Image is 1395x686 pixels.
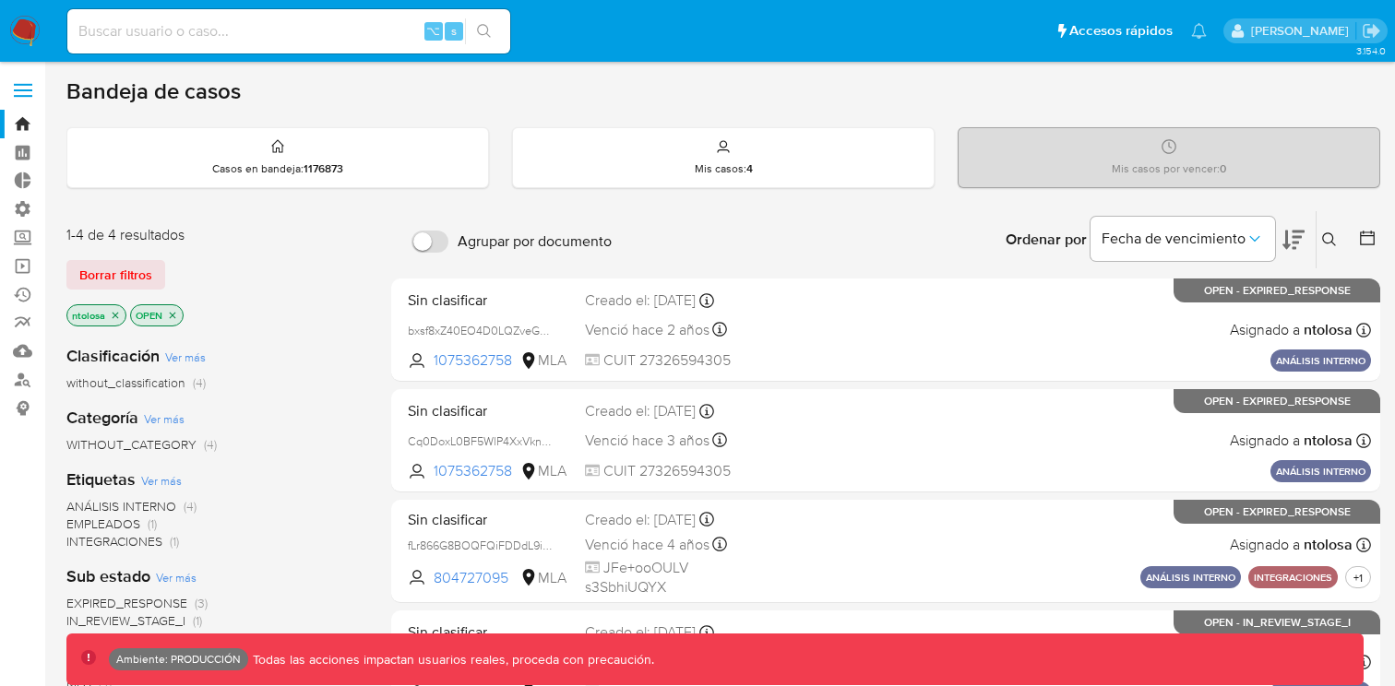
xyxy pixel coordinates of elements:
span: Accesos rápidos [1069,21,1173,41]
p: Ambiente: PRODUCCIÓN [116,656,241,663]
a: Salir [1362,21,1381,41]
span: s [451,22,457,40]
input: Buscar usuario o caso... [67,19,510,43]
button: search-icon [465,18,503,44]
a: Notificaciones [1191,23,1207,39]
p: Todas las acciones impactan usuarios reales, proceda con precaución. [248,651,654,668]
span: ⌥ [426,22,440,40]
p: nicolas.tolosa@mercadolibre.com [1251,22,1355,40]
